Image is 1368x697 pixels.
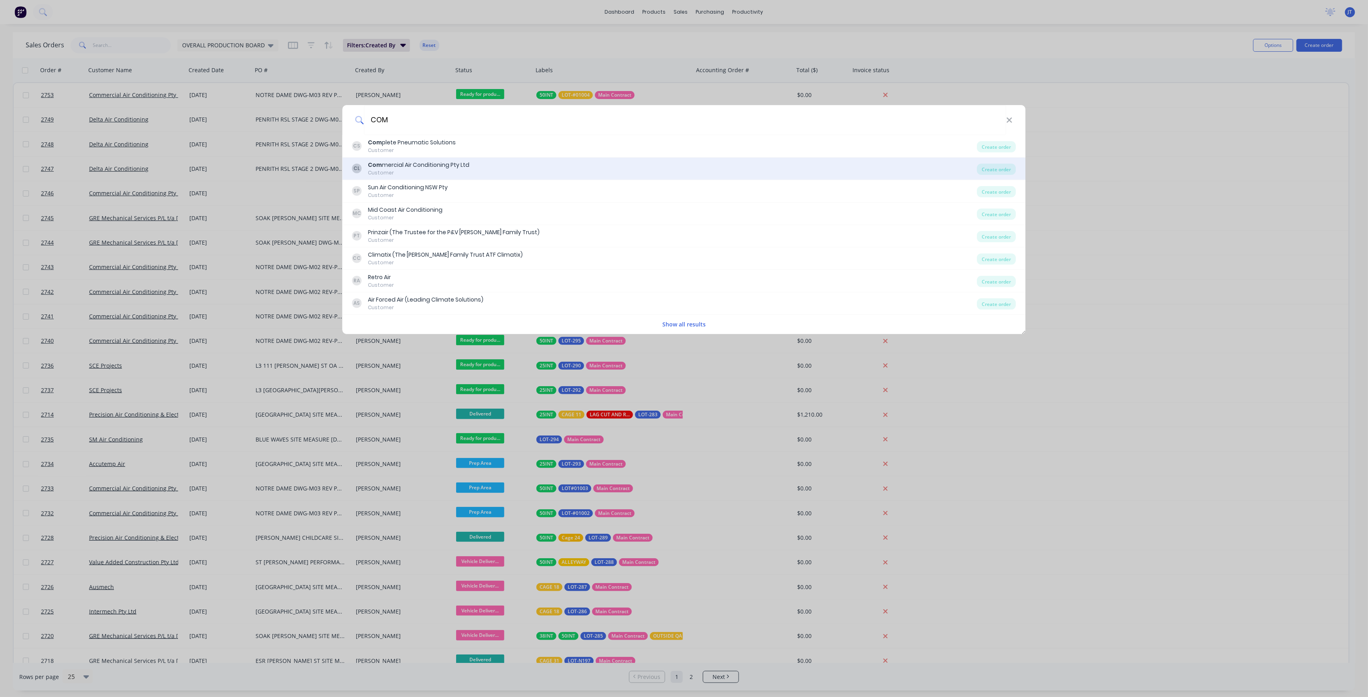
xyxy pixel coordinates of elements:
div: Climatix (The [PERSON_NAME] Family Trust ATF Climatix) [368,251,523,259]
div: Create order [977,298,1016,310]
div: CS [352,141,362,151]
div: Customer [368,214,443,221]
div: Mid Coast Air Conditioning [368,206,443,214]
div: Air Forced Air (Leading Climate Solutions) [368,296,484,304]
button: Show all results [660,320,708,329]
div: Customer [368,304,484,311]
div: Customer [368,237,540,244]
div: plete Pneumatic Solutions [368,138,456,147]
div: Prinzair (The Trustee for the P&V [PERSON_NAME] Family Trust) [368,228,540,237]
input: Enter a customer name to create a new order... [364,105,1006,135]
div: Customer [368,282,394,289]
div: PT [352,231,362,241]
div: Customer [368,259,523,266]
div: AS [352,298,362,308]
div: Retro Air [368,273,394,282]
div: Create order [977,209,1016,220]
div: RA [352,276,362,286]
b: Com [368,161,382,169]
div: Create order [977,276,1016,287]
b: Com [368,138,382,146]
div: Create order [977,141,1016,152]
div: Create order [977,253,1016,265]
div: MC [352,209,362,218]
div: CC [352,253,362,263]
div: CL [352,164,362,173]
div: SP [352,186,362,196]
div: Sun Air Conditioning NSW Pty [368,183,448,192]
div: Create order [977,164,1016,175]
div: Customer [368,192,448,199]
div: Create order [977,231,1016,242]
div: Customer [368,147,456,154]
div: Create order [977,186,1016,197]
div: Customer [368,169,470,176]
div: mercial Air Conditioning Pty Ltd [368,161,470,169]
